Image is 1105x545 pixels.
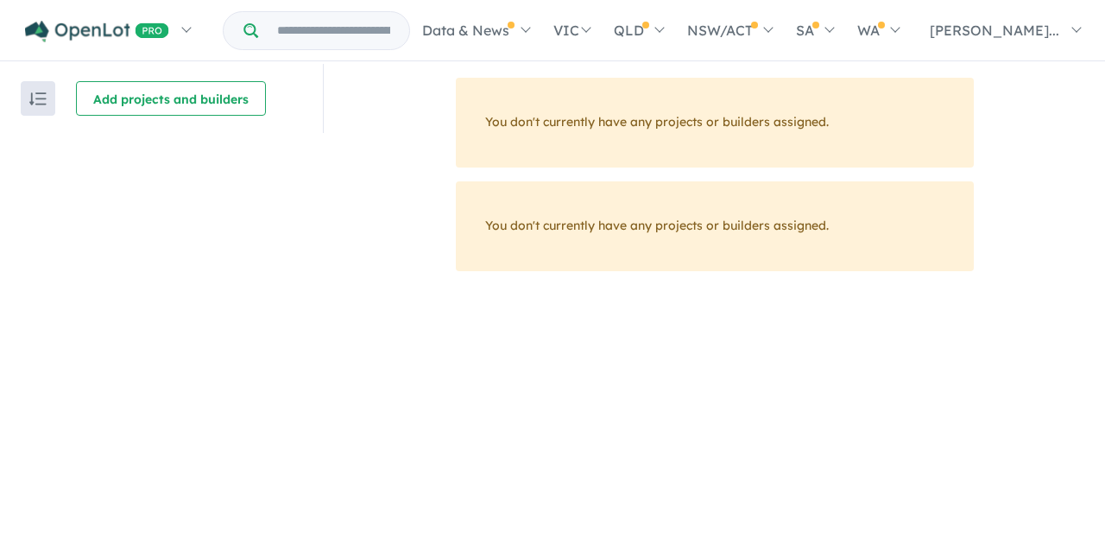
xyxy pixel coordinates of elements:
input: Try estate name, suburb, builder or developer [262,12,406,49]
img: Openlot PRO Logo White [25,21,169,42]
div: You don't currently have any projects or builders assigned. [456,78,974,168]
span: [PERSON_NAME]... [930,22,1059,39]
div: You don't currently have any projects or builders assigned. [456,181,974,271]
button: Add projects and builders [76,81,266,116]
img: sort.svg [29,92,47,105]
